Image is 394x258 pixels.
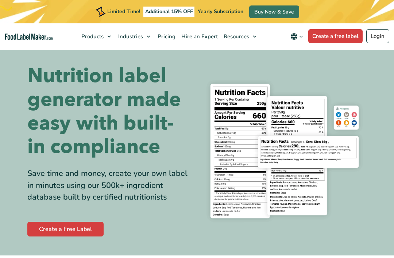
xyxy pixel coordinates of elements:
a: Create a Free Label [27,222,104,236]
div: Save time and money, create your own label in minutes using our 500k+ ingredient database built b... [27,167,192,203]
span: Hire an Expert [179,33,219,40]
a: Buy Now & Save [249,5,299,18]
a: Create a free label [308,29,363,43]
a: Products [78,23,115,50]
a: Industries [115,23,154,50]
a: Resources [220,23,260,50]
span: Limited Time! [107,8,140,15]
span: Yearly Subscription [198,8,243,15]
a: Pricing [154,23,178,50]
h1: Nutrition label generator made easy with built-in compliance [27,64,192,159]
span: Industries [116,33,144,40]
span: Products [79,33,104,40]
a: Food Label Maker homepage [5,34,53,40]
span: Additional 15% OFF [143,7,195,17]
span: Resources [221,33,250,40]
button: Change language [285,29,308,44]
span: Pricing [155,33,176,40]
a: Login [366,29,389,43]
a: Hire an Expert [178,23,220,50]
